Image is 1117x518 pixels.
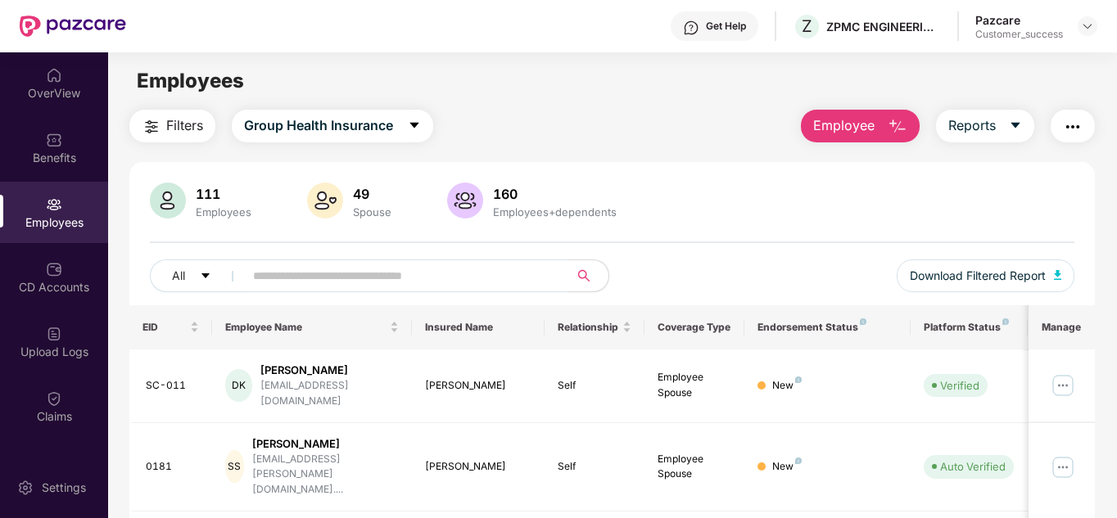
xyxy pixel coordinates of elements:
[244,115,393,136] span: Group Health Insurance
[46,196,62,213] img: svg+xml;base64,PHN2ZyBpZD0iRW1wbG95ZWVzIiB4bWxucz0iaHR0cDovL3d3dy53My5vcmcvMjAwMC9zdmciIHdpZHRoPS...
[425,459,532,475] div: [PERSON_NAME]
[150,182,186,218] img: svg+xml;base64,PHN2ZyB4bWxucz0iaHR0cDovL3d3dy53My5vcmcvMjAwMC9zdmciIHhtbG5zOnhsaW5rPSJodHRwOi8vd3...
[757,321,898,334] div: Endorsement Status
[225,321,387,334] span: Employee Name
[350,205,395,218] div: Spouse
[192,186,255,202] div: 111
[408,119,421,133] span: caret-down
[46,390,62,407] img: svg+xml;base64,PHN2ZyBpZD0iQ2xhaW0iIHhtbG5zPSJodHRwOi8vd3d3LnczLm9yZy8yMDAwL3N2ZyIgd2lkdGg9IjIwIi...
[813,115,875,136] span: Employee
[260,363,399,378] div: [PERSON_NAME]
[1029,305,1095,349] th: Manage
[142,321,188,334] span: EID
[17,480,34,496] img: svg+xml;base64,PHN2ZyBpZD0iU2V0dGluZy0yMHgyMCIgeG1sbnM9Imh0dHA6Ly93d3cudzMub3JnLzIwMDAvc3ZnIiB3aW...
[940,377,979,394] div: Verified
[150,259,250,292] button: Allcaret-down
[447,182,483,218] img: svg+xml;base64,PHN2ZyB4bWxucz0iaHR0cDovL3d3dy53My5vcmcvMjAwMC9zdmciIHhtbG5zOnhsaW5rPSJodHRwOi8vd3...
[826,19,941,34] div: ZPMC ENGINEERING INDIA PRIVATE LIMITED
[795,376,802,383] img: svg+xml;base64,PHN2ZyB4bWxucz0iaHR0cDovL3d3dy53My5vcmcvMjAwMC9zdmciIHdpZHRoPSI4IiBoZWlnaHQ9IjgiIH...
[137,69,244,92] span: Employees
[46,261,62,277] img: svg+xml;base64,PHN2ZyBpZD0iQ0RfQWNjb3VudHMiIGRhdGEtbmFtZT0iQ0QgQWNjb3VudHMiIHhtbG5zPSJodHRwOi8vd3...
[46,326,62,342] img: svg+xml;base64,PHN2ZyBpZD0iVXBsb2FkX0xvZ3MiIGRhdGEtbmFtZT0iVXBsb2FkIExvZ3MiIHhtbG5zPSJodHRwOi8vd3...
[225,369,252,402] div: DK
[558,459,631,475] div: Self
[936,110,1034,142] button: Reportscaret-down
[897,259,1075,292] button: Download Filtered Report
[772,378,802,394] div: New
[1050,453,1076,480] img: manageButton
[200,270,211,283] span: caret-down
[644,305,744,349] th: Coverage Type
[172,267,185,285] span: All
[252,452,399,498] div: [EMAIL_ADDRESS][PERSON_NAME][DOMAIN_NAME]....
[658,370,731,401] div: Employee Spouse
[948,115,996,136] span: Reports
[212,305,412,349] th: Employee Name
[795,457,802,464] img: svg+xml;base64,PHN2ZyB4bWxucz0iaHR0cDovL3d3dy53My5vcmcvMjAwMC9zdmciIHdpZHRoPSI4IiBoZWlnaHQ9IjgiIH...
[20,16,126,37] img: New Pazcare Logo
[975,12,1063,28] div: Pazcare
[146,378,200,394] div: SC-011
[658,452,731,483] div: Employee Spouse
[166,115,203,136] span: Filters
[37,480,91,496] div: Settings
[801,110,920,142] button: Employee
[252,436,399,452] div: [PERSON_NAME]
[129,305,213,349] th: EID
[568,269,600,282] span: search
[772,459,802,475] div: New
[46,67,62,83] img: svg+xml;base64,PHN2ZyBpZD0iSG9tZSIgeG1sbnM9Imh0dHA6Ly93d3cudzMub3JnLzIwMDAvc3ZnIiB3aWR0aD0iMjAiIG...
[142,117,161,137] img: svg+xml;base64,PHN2ZyB4bWxucz0iaHR0cDovL3d3dy53My5vcmcvMjAwMC9zdmciIHdpZHRoPSIyNCIgaGVpZ2h0PSIyNC...
[975,28,1063,41] div: Customer_success
[232,110,433,142] button: Group Health Insurancecaret-down
[350,186,395,202] div: 49
[146,459,200,475] div: 0181
[940,458,1006,475] div: Auto Verified
[802,16,812,36] span: Z
[1063,117,1083,137] img: svg+xml;base64,PHN2ZyB4bWxucz0iaHR0cDovL3d3dy53My5vcmcvMjAwMC9zdmciIHdpZHRoPSIyNCIgaGVpZ2h0PSIyNC...
[683,20,699,36] img: svg+xml;base64,PHN2ZyBpZD0iSGVscC0zMngzMiIgeG1sbnM9Imh0dHA6Ly93d3cudzMub3JnLzIwMDAvc3ZnIiB3aWR0aD...
[1050,372,1076,399] img: manageButton
[412,305,545,349] th: Insured Name
[192,205,255,218] div: Employees
[490,186,620,202] div: 160
[1002,318,1009,325] img: svg+xml;base64,PHN2ZyB4bWxucz0iaHR0cDovL3d3dy53My5vcmcvMjAwMC9zdmciIHdpZHRoPSI4IiBoZWlnaHQ9IjgiIH...
[558,321,619,334] span: Relationship
[888,117,907,137] img: svg+xml;base64,PHN2ZyB4bWxucz0iaHR0cDovL3d3dy53My5vcmcvMjAwMC9zdmciIHhtbG5zOnhsaW5rPSJodHRwOi8vd3...
[46,132,62,148] img: svg+xml;base64,PHN2ZyBpZD0iQmVuZWZpdHMiIHhtbG5zPSJodHRwOi8vd3d3LnczLm9yZy8yMDAwL3N2ZyIgd2lkdGg9Ij...
[1009,119,1022,133] span: caret-down
[307,182,343,218] img: svg+xml;base64,PHN2ZyB4bWxucz0iaHR0cDovL3d3dy53My5vcmcvMjAwMC9zdmciIHhtbG5zOnhsaW5rPSJodHRwOi8vd3...
[860,318,866,325] img: svg+xml;base64,PHN2ZyB4bWxucz0iaHR0cDovL3d3dy53My5vcmcvMjAwMC9zdmciIHdpZHRoPSI4IiBoZWlnaHQ9IjgiIH...
[129,110,215,142] button: Filters
[490,205,620,218] div: Employees+dependents
[910,267,1046,285] span: Download Filtered Report
[545,305,644,349] th: Relationship
[568,259,609,292] button: search
[1054,270,1062,280] img: svg+xml;base64,PHN2ZyB4bWxucz0iaHR0cDovL3d3dy53My5vcmcvMjAwMC9zdmciIHhtbG5zOnhsaW5rPSJodHRwOi8vd3...
[225,450,244,483] div: SS
[706,20,746,33] div: Get Help
[260,378,399,409] div: [EMAIL_ADDRESS][DOMAIN_NAME]
[1081,20,1094,33] img: svg+xml;base64,PHN2ZyBpZD0iRHJvcGRvd24tMzJ4MzIiIHhtbG5zPSJodHRwOi8vd3d3LnczLm9yZy8yMDAwL3N2ZyIgd2...
[558,378,631,394] div: Self
[425,378,532,394] div: [PERSON_NAME]
[46,455,62,471] img: svg+xml;base64,PHN2ZyBpZD0iRW5kb3JzZW1lbnRzIiB4bWxucz0iaHR0cDovL3d3dy53My5vcmcvMjAwMC9zdmciIHdpZH...
[924,321,1014,334] div: Platform Status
